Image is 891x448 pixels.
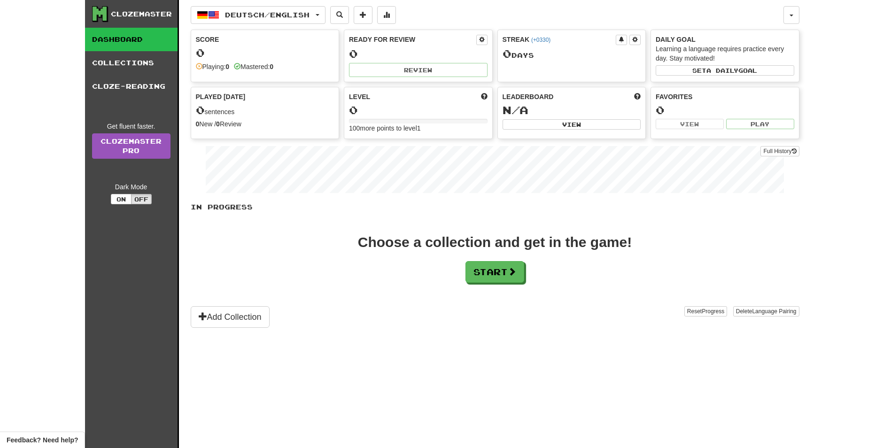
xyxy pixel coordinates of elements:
div: 100 more points to level 1 [349,124,488,133]
button: Full History [760,146,799,156]
div: sentences [196,104,334,116]
div: Daily Goal [656,35,794,44]
button: View [503,119,641,130]
div: Score [196,35,334,44]
a: (+0330) [531,37,550,43]
div: Ready for Review [349,35,476,44]
span: Leaderboard [503,92,554,101]
span: This week in points, UTC [634,92,641,101]
strong: 0 [225,63,229,70]
button: View [656,119,724,129]
div: Choose a collection and get in the game! [358,235,632,249]
span: Score more points to level up [481,92,488,101]
div: Playing: [196,62,230,71]
strong: 0 [216,120,220,128]
div: Mastered: [234,62,273,71]
span: Open feedback widget [7,435,78,445]
div: 0 [349,48,488,60]
button: Play [726,119,794,129]
a: Dashboard [85,28,178,51]
a: Collections [85,51,178,75]
a: ClozemasterPro [92,133,170,159]
button: Start [465,261,524,283]
span: 0 [503,47,511,60]
a: Cloze-Reading [85,75,178,98]
button: Add Collection [191,306,270,328]
button: Deutsch/English [191,6,325,24]
strong: 0 [196,120,200,128]
span: Played [DATE] [196,92,246,101]
div: Streak [503,35,616,44]
div: Clozemaster [111,9,172,19]
div: New / Review [196,119,334,129]
button: Seta dailygoal [656,65,794,76]
button: More stats [377,6,396,24]
span: a daily [706,67,738,74]
div: 0 [196,47,334,59]
div: Get fluent faster. [92,122,170,131]
div: Day s [503,48,641,60]
span: Level [349,92,370,101]
span: Progress [702,308,724,315]
div: 0 [349,104,488,116]
button: Add sentence to collection [354,6,372,24]
span: 0 [196,103,205,116]
strong: 0 [270,63,273,70]
button: Search sentences [330,6,349,24]
span: Language Pairing [752,308,796,315]
button: ResetProgress [684,306,727,317]
div: Learning a language requires practice every day. Stay motivated! [656,44,794,63]
span: Deutsch / English [225,11,310,19]
button: Off [131,194,152,204]
p: In Progress [191,202,799,212]
div: 0 [656,104,794,116]
div: Dark Mode [92,182,170,192]
button: DeleteLanguage Pairing [733,306,799,317]
span: N/A [503,103,528,116]
button: Review [349,63,488,77]
button: On [111,194,132,204]
div: Favorites [656,92,794,101]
